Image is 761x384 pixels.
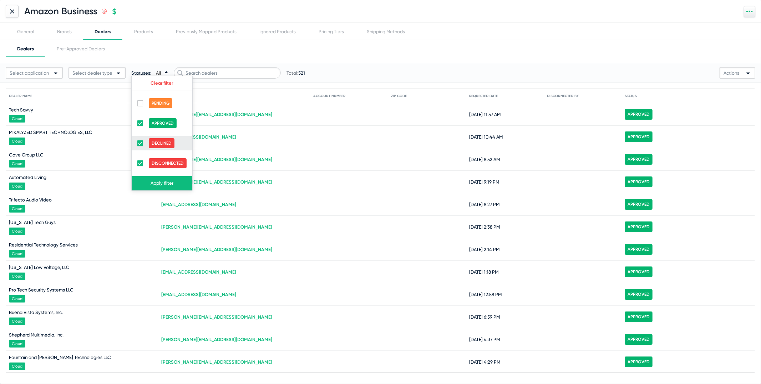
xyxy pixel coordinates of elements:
span: Disconnected [149,158,187,168]
button: Apply filter [132,176,192,190]
span: Pending [149,98,172,108]
span: Approved [149,118,177,128]
span: Declined [149,138,174,148]
a: Clear filter [151,80,173,86]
